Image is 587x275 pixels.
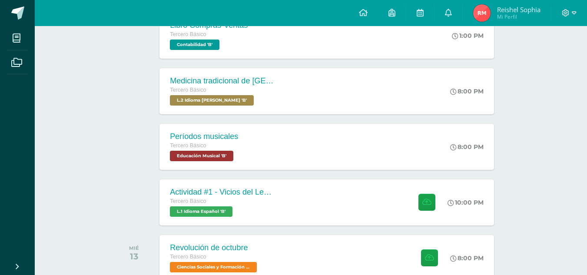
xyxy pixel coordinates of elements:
[448,199,484,206] div: 10:00 PM
[170,243,259,252] div: Revolución de octubre
[170,132,238,141] div: Períodos musicales
[129,251,139,262] div: 13
[473,4,491,22] img: 0b318f98f042d2ed662520fecf106ed1.png
[450,87,484,95] div: 8:00 PM
[170,188,274,197] div: Actividad #1 - Vicios del LenguaJe
[129,245,139,251] div: MIÉ
[170,142,206,149] span: Tercero Básico
[450,254,484,262] div: 8:00 PM
[170,87,206,93] span: Tercero Básico
[450,143,484,151] div: 8:00 PM
[170,198,206,204] span: Tercero Básico
[170,151,233,161] span: Educación Musical 'B'
[170,40,219,50] span: Contabilidad 'B'
[452,32,484,40] div: 1:00 PM
[170,254,206,260] span: Tercero Básico
[170,95,254,106] span: L.2 Idioma Maya Kaqchikel 'B'
[497,13,541,20] span: Mi Perfil
[170,31,206,37] span: Tercero Básico
[497,5,541,14] span: Reishel Sophia
[170,76,274,86] div: Medicina tradicional de [GEOGRAPHIC_DATA]
[170,206,232,217] span: L.1 Idioma Español 'B'
[170,262,257,272] span: Ciencias Sociales y Formación Ciudadana 'B'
